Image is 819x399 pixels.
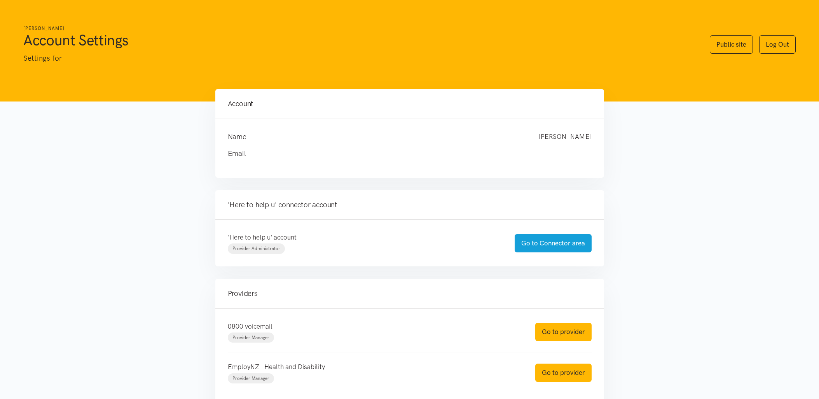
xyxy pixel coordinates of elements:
h4: Providers [228,288,592,299]
h6: [PERSON_NAME] [23,25,694,32]
div: [PERSON_NAME] [531,131,599,142]
p: 0800 voicemail [228,321,520,332]
h4: Account [228,98,592,109]
span: Provider Manager [232,335,269,340]
a: Log Out [759,35,796,54]
a: Go to Connector area [515,234,592,252]
h4: Email [228,148,576,159]
span: Provider Administrator [232,246,280,251]
p: 'Here to help u' account [228,232,499,243]
span: Provider Manager [232,376,269,381]
h4: Name [228,131,523,142]
h1: Account Settings [23,31,694,49]
a: Public site [710,35,753,54]
a: Go to provider [535,364,592,382]
h4: 'Here to help u' connector account [228,199,592,210]
p: EmployNZ - Health and Disability [228,362,520,372]
p: Settings for [23,52,694,64]
a: Go to provider [535,323,592,341]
